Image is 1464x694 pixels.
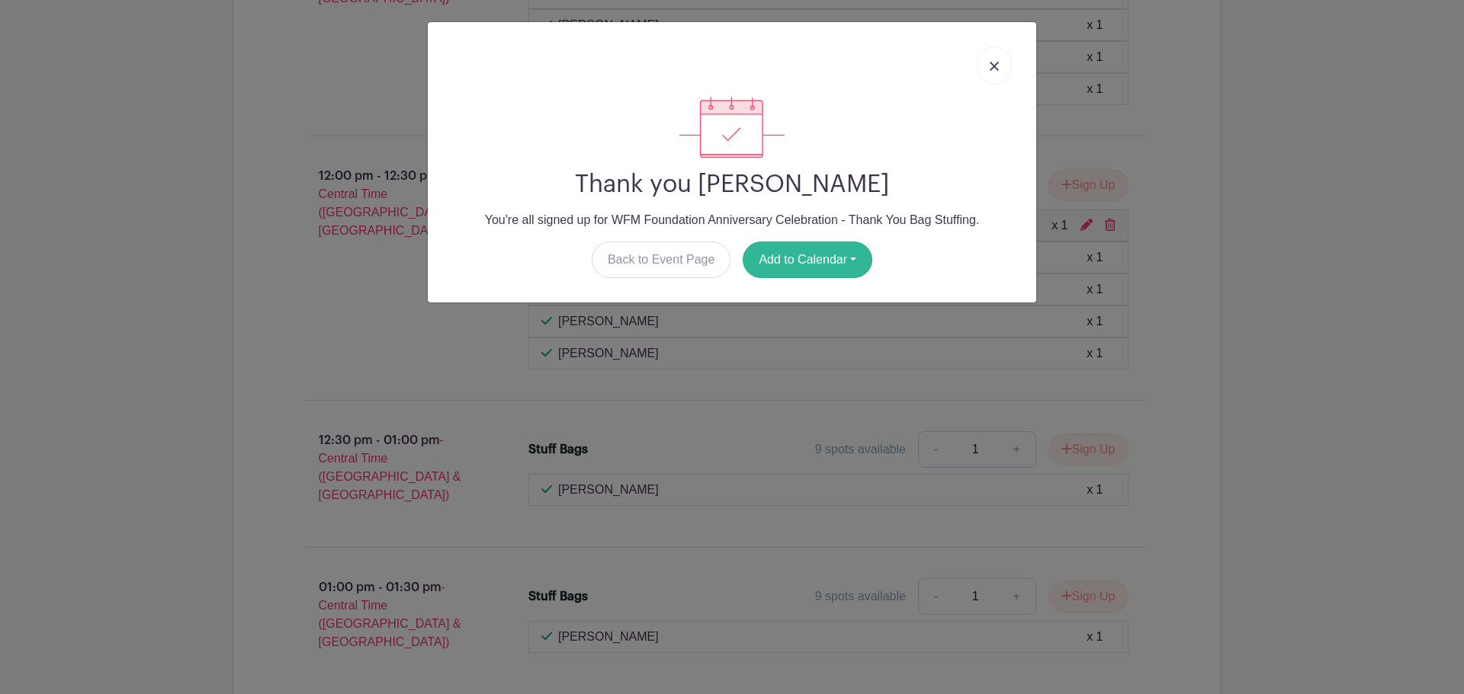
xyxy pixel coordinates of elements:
[440,211,1024,229] p: You're all signed up for WFM Foundation Anniversary Celebration - Thank You Bag Stuffing.
[440,170,1024,199] h2: Thank you [PERSON_NAME]
[592,241,731,278] a: Back to Event Page
[990,62,999,71] img: close_button-5f87c8562297e5c2d7936805f587ecaba9071eb48480494691a3f1689db116b3.svg
[743,241,872,278] button: Add to Calendar
[679,97,785,158] img: signup_complete-c468d5dda3e2740ee63a24cb0ba0d3ce5d8a4ecd24259e683200fb1569d990c8.svg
